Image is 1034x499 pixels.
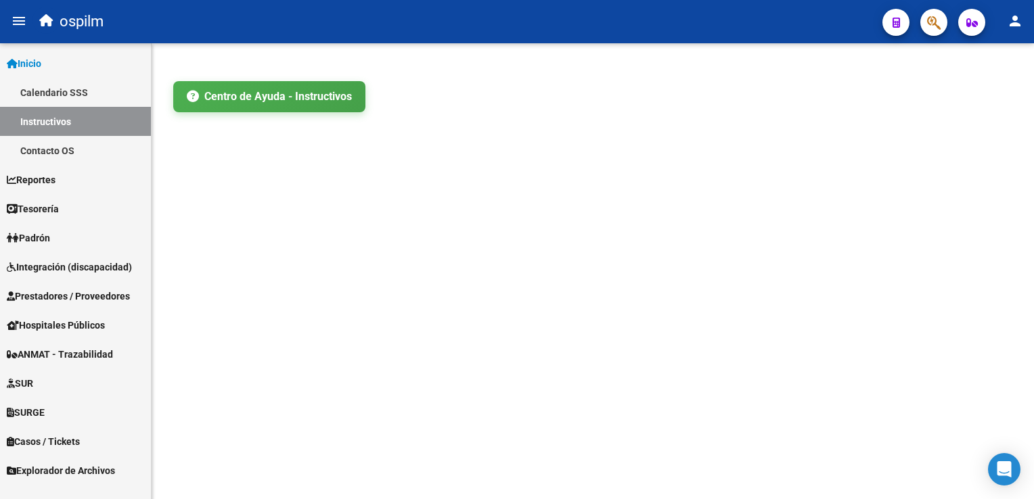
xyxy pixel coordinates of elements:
[60,7,104,37] span: ospilm
[988,453,1020,485] div: Open Intercom Messenger
[1007,13,1023,29] mat-icon: person
[7,318,105,333] span: Hospitales Públicos
[7,376,33,391] span: SUR
[173,81,365,112] a: Centro de Ayuda - Instructivos
[7,463,115,478] span: Explorador de Archivos
[7,289,130,304] span: Prestadores / Proveedores
[7,201,59,216] span: Tesorería
[7,172,55,187] span: Reportes
[7,347,113,362] span: ANMAT - Trazabilidad
[7,405,45,420] span: SURGE
[7,231,50,245] span: Padrón
[11,13,27,29] mat-icon: menu
[7,56,41,71] span: Inicio
[7,434,80,449] span: Casos / Tickets
[7,260,132,275] span: Integración (discapacidad)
